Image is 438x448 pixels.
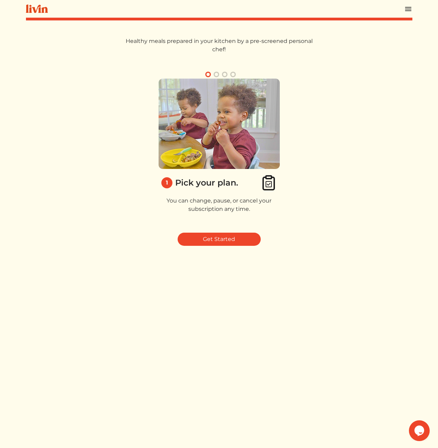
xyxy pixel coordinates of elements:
[26,5,48,13] img: livin-logo-a0d97d1a881af30f6274990eb6222085a2533c92bbd1e4f22c21b4f0d0e3210c.svg
[260,174,277,191] img: clipboard_check-4e1afea9aecc1d71a83bd71232cd3fbb8e4b41c90a1eb376bae1e516b9241f3c.svg
[404,5,412,13] img: menu_hamburger-cb6d353cf0ecd9f46ceae1c99ecbeb4a00e71ca567a856bd81f57e9d8c17bb26.svg
[123,37,316,54] p: Healthy meals prepared in your kitchen by a pre-screened personal chef!
[161,177,172,188] div: 1
[178,233,261,246] a: Get Started
[409,420,431,441] iframe: chat widget
[159,79,280,169] img: 1_pick_plan-58eb60cc534f7a7539062c92543540e51162102f37796608976bb4e513d204c1.png
[175,177,238,189] div: Pick your plan.
[159,197,280,213] p: You can change, pause, or cancel your subscription any time.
